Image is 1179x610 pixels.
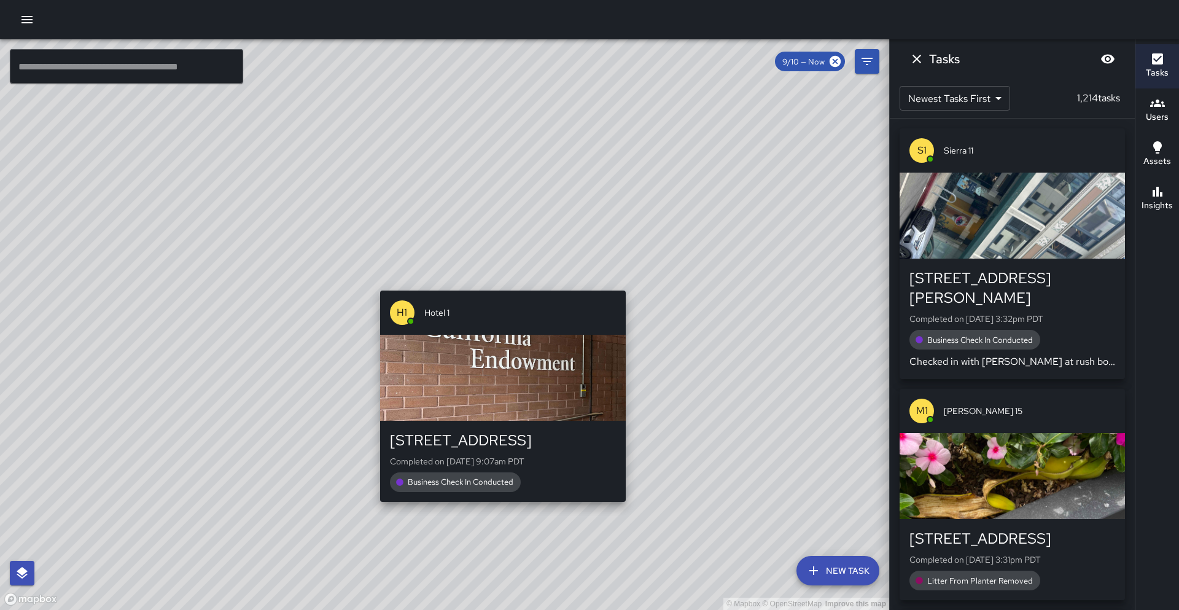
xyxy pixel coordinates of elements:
div: [STREET_ADDRESS][PERSON_NAME] [909,268,1115,308]
button: Assets [1135,133,1179,177]
p: Completed on [DATE] 3:32pm PDT [909,313,1115,325]
button: New Task [796,556,879,585]
div: [STREET_ADDRESS] [909,529,1115,549]
div: Newest Tasks First [900,86,1010,111]
span: Business Check In Conducted [920,335,1040,345]
p: 1,214 tasks [1072,91,1125,106]
p: M1 [916,404,928,418]
span: [PERSON_NAME] 15 [944,405,1115,417]
span: Litter From Planter Removed [920,576,1040,586]
p: Completed on [DATE] 9:07am PDT [390,455,616,467]
button: Users [1135,88,1179,133]
p: H1 [397,305,407,320]
h6: Users [1146,111,1169,124]
button: S1Sierra 11[STREET_ADDRESS][PERSON_NAME]Completed on [DATE] 3:32pm PDTBusiness Check In Conducted... [900,128,1125,379]
span: Hotel 1 [424,307,616,319]
span: 9/10 — Now [775,57,832,67]
h6: Insights [1142,199,1173,213]
button: H1Hotel 1[STREET_ADDRESS]Completed on [DATE] 9:07am PDTBusiness Check In Conducted [380,291,626,502]
button: Insights [1135,177,1179,221]
h6: Assets [1143,155,1171,168]
button: Dismiss [905,47,929,71]
p: S1 [917,143,927,158]
span: Sierra 11 [944,144,1115,157]
p: Checked in with [PERSON_NAME] at rush bowls code 4 [909,354,1115,369]
button: Filters [855,49,879,74]
div: [STREET_ADDRESS] [390,431,616,450]
h6: Tasks [1146,66,1169,80]
span: Business Check In Conducted [400,477,521,487]
button: M1[PERSON_NAME] 15[STREET_ADDRESS]Completed on [DATE] 3:31pm PDTLitter From Planter Removed [900,389,1125,600]
button: Tasks [1135,44,1179,88]
div: 9/10 — Now [775,52,845,71]
button: Blur [1095,47,1120,71]
p: Completed on [DATE] 3:31pm PDT [909,553,1115,566]
h6: Tasks [929,49,960,69]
